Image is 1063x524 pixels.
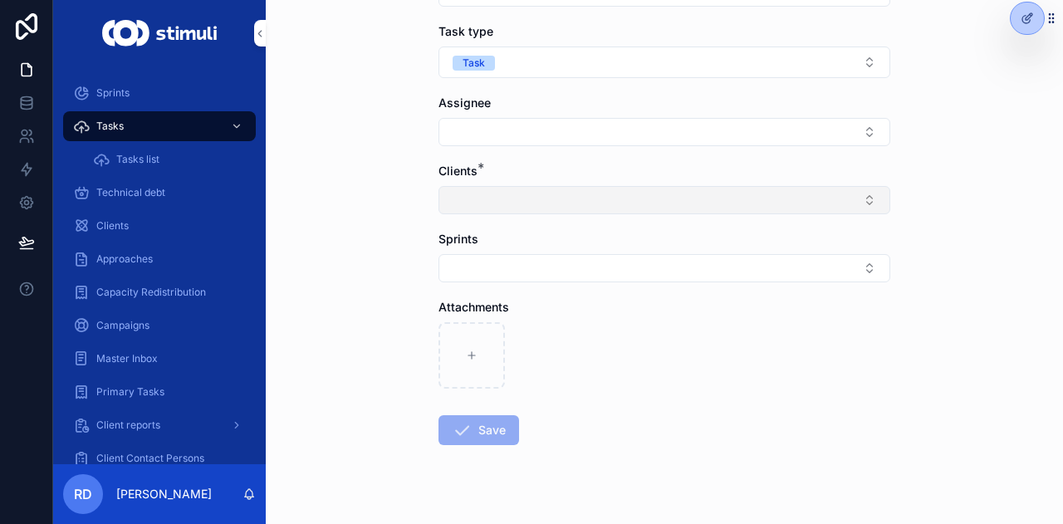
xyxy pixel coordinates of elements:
span: Tasks list [116,153,159,166]
img: App logo [102,20,216,47]
span: Tasks [96,120,124,133]
span: Assignee [438,95,491,110]
span: Master Inbox [96,352,158,365]
a: Tasks [63,111,256,141]
div: scrollable content [53,66,266,464]
span: Campaigns [96,319,149,332]
a: Client Contact Persons [63,443,256,473]
a: Approaches [63,244,256,274]
a: Capacity Redistribution [63,277,256,307]
a: Tasks list [83,144,256,174]
span: Client Contact Persons [96,452,204,465]
span: Task type [438,24,493,38]
a: Clients [63,211,256,241]
span: Sprints [438,232,478,246]
div: Task [463,56,485,71]
span: Primary Tasks [96,385,164,399]
span: Clients [96,219,129,233]
button: Select Button [438,254,890,282]
span: Clients [438,164,478,178]
button: Select Button [438,186,890,214]
span: Technical debt [96,186,165,199]
a: Master Inbox [63,344,256,374]
a: Sprints [63,78,256,108]
a: Technical debt [63,178,256,208]
span: Capacity Redistribution [96,286,206,299]
span: Attachments [438,300,509,314]
span: Approaches [96,252,153,266]
span: Client reports [96,419,160,432]
a: Primary Tasks [63,377,256,407]
a: Campaigns [63,311,256,340]
button: Select Button [438,118,890,146]
span: Sprints [96,86,130,100]
a: Client reports [63,410,256,440]
p: [PERSON_NAME] [116,486,212,502]
span: RD [74,484,92,504]
button: Select Button [438,47,890,78]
